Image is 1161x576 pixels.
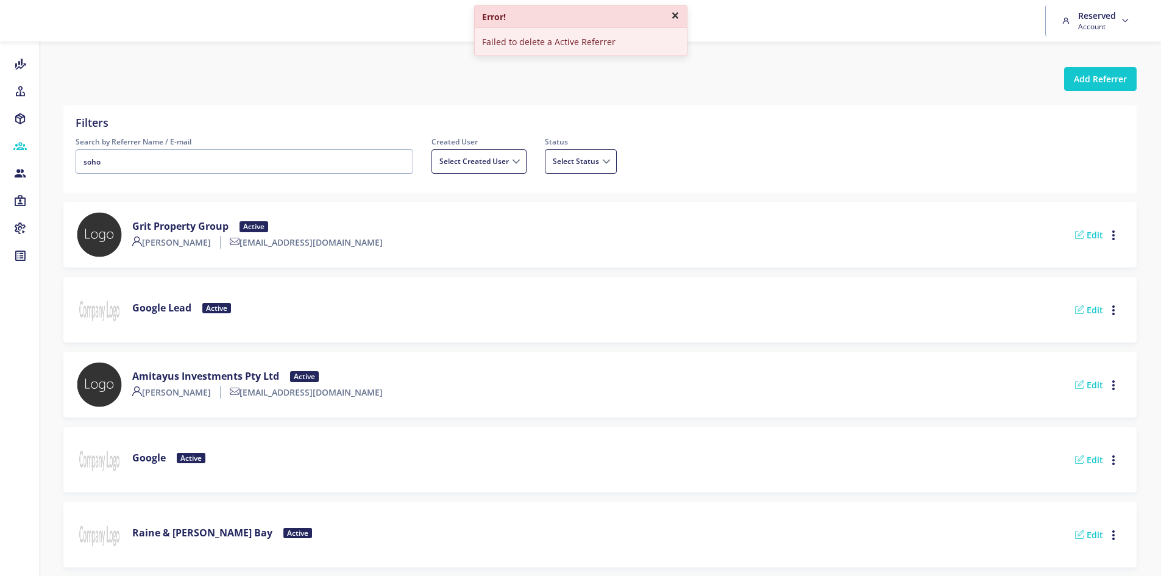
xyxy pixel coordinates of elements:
[1078,10,1116,21] h6: Reserved
[132,452,175,464] label: Google
[76,136,413,148] label: Search by Referrer Name / E-mail
[1075,454,1103,466] a: Edit
[132,221,238,232] label: Grit Property Group
[1075,529,1103,541] a: Edit
[132,302,201,314] label: Google Lead
[76,286,123,333] img: company-logo-placeholder.1a1b062.png
[230,386,383,399] label: [EMAIL_ADDRESS][DOMAIN_NAME]
[475,28,687,55] div: Failed to delete a Active Referrer
[240,221,268,232] div: Active
[1075,379,1103,391] a: Edit
[230,236,383,249] label: [EMAIL_ADDRESS][DOMAIN_NAME]
[545,136,617,148] label: Status
[1064,67,1137,91] button: Add Referrer
[290,371,319,382] div: Active
[671,8,680,23] button: Close
[132,236,221,249] label: [PERSON_NAME]
[132,386,221,399] label: [PERSON_NAME]
[132,527,282,539] label: Raine & [PERSON_NAME] Bay
[1075,229,1103,241] a: Edit
[76,115,108,131] label: Filters
[177,453,205,463] div: Active
[482,10,506,23] strong: Error!
[431,136,527,148] label: Created User
[76,211,123,258] img: YourCompanyLogo
[1058,5,1136,37] a: Reserved Account
[283,528,312,538] div: Active
[76,511,123,558] img: company-logo-placeholder.1a1b062.png
[1078,21,1116,32] span: Account
[76,436,123,483] img: company-logo-placeholder.1a1b062.png
[132,371,288,382] label: Amitayus Investments Pty Ltd
[202,303,231,313] div: Active
[10,9,49,33] img: brand-logo.ec75409.png
[76,149,413,174] input: Referrer Name / E-mail
[1075,304,1103,316] a: Edit
[76,361,123,408] img: YourCompanyLogo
